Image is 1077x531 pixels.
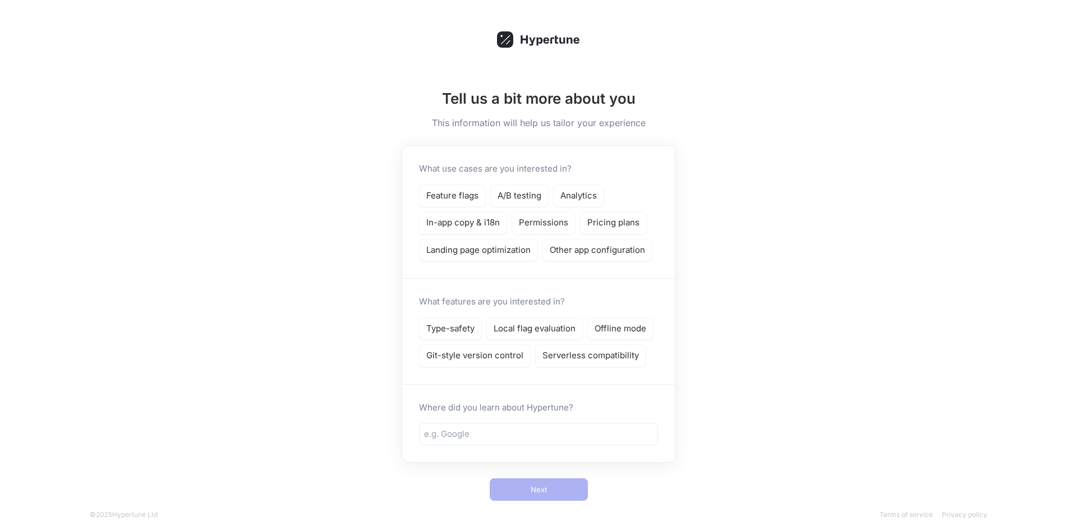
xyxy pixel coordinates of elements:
[587,216,639,229] p: Pricing plans
[550,244,645,257] p: Other app configuration
[498,190,541,202] p: A/B testing
[531,486,547,493] span: Next
[426,322,475,335] p: Type-safety
[426,244,531,257] p: Landing page optimization
[880,510,933,519] a: Terms of service
[542,349,639,362] p: Serverless compatibility
[424,428,653,441] input: e.g. Google
[402,116,675,130] h5: This information will help us tailor your experience
[494,322,576,335] p: Local flag evaluation
[490,478,588,501] button: Next
[90,510,158,520] div: © 2025 Hypertune Ltd
[560,190,597,202] p: Analytics
[426,216,500,229] p: In-app copy & i18n
[942,510,987,519] a: Privacy policy
[419,163,572,176] p: What use cases are you interested in?
[419,295,565,308] p: What features are you interested in?
[426,349,523,362] p: Git-style version control
[419,401,658,414] p: Where did you learn about Hypertune?
[519,216,568,229] p: Permissions
[595,322,646,335] p: Offline mode
[402,87,675,109] h1: Tell us a bit more about you
[426,190,478,202] p: Feature flags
